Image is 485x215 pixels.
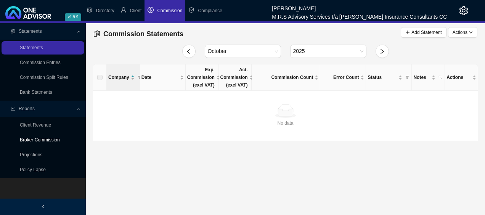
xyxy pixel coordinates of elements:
[446,74,471,81] span: Actions
[219,64,252,91] th: Act. Commission (excl VAT)
[108,74,129,81] span: Company
[138,75,141,79] span: filter
[448,27,477,38] button: Actionsdown
[437,72,444,83] span: search
[320,64,366,91] th: Error Count
[148,7,154,13] span: dollar
[19,29,42,34] span: Statements
[186,64,219,91] th: Exp. Commission (excl VAT)
[11,106,15,111] span: line-chart
[412,64,445,91] th: Notes
[405,75,409,79] span: filter
[252,64,320,91] th: Commission Count
[141,74,178,81] span: Date
[20,75,68,80] a: Commission Split Rules
[20,167,46,172] a: Policy Lapse
[20,45,43,50] a: Statements
[445,64,478,91] th: Actions
[220,66,248,89] span: Act. Commission (excl VAT)
[11,29,15,34] span: reconciliation
[93,30,100,37] span: reconciliation
[20,90,52,95] a: Bank Statments
[438,75,442,79] span: search
[130,8,142,13] span: Client
[366,64,412,91] th: Status
[459,6,468,15] span: setting
[96,8,114,13] span: Directory
[87,7,93,13] span: setting
[413,74,430,81] span: Notes
[401,27,446,38] button: Add Statement
[208,45,278,58] span: October
[405,30,410,35] span: plus
[41,204,45,209] span: left
[453,29,467,36] span: Actions
[136,72,143,83] span: filter
[404,72,411,83] span: filter
[140,64,186,91] th: Date
[20,60,61,65] a: Commission Entries
[322,74,359,81] span: Error Count
[368,74,397,81] span: Status
[186,48,192,55] span: left
[65,13,81,21] span: v1.9.9
[379,48,385,55] span: right
[411,29,442,36] span: Add Statement
[20,137,60,143] a: Broker Commission
[5,6,51,19] img: 2df55531c6924b55f21c4cf5d4484680-logo-light.svg
[187,66,215,89] span: Exp. Commission (excl VAT)
[272,10,447,19] div: M.R.S Advisory Services t/a [PERSON_NAME] Insurance Consultants CC
[19,106,35,111] span: Reports
[20,152,42,157] a: Projections
[157,8,182,13] span: Commission
[272,2,447,10] div: [PERSON_NAME]
[293,45,363,58] span: 2025
[253,74,313,81] span: Commission Count
[188,7,194,13] span: safety
[20,122,51,128] a: Client Revenue
[469,30,473,34] span: down
[120,7,127,13] span: user
[96,119,475,127] div: No data
[103,30,183,38] span: Commission Statements
[198,8,222,13] span: Compliance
